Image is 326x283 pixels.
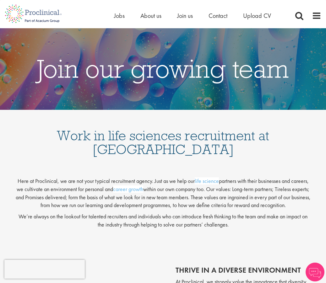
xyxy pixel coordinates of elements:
a: Contact [209,12,227,20]
a: About us [140,12,161,20]
h1: Work in life sciences recruitment at [GEOGRAPHIC_DATA] [15,116,311,156]
a: life science [195,177,219,184]
a: Jobs [114,12,125,20]
a: career growth [113,185,143,193]
p: Here at Proclinical, we are not your typical recruitment agency. Just as we help our partners wit... [15,172,311,209]
p: We’re always on the lookout for talented recruiters and individuals who can introduce fresh think... [15,212,311,228]
a: Join us [177,12,193,20]
iframe: reCAPTCHA [4,260,85,279]
img: Chatbot [306,263,324,281]
h2: thrive in a diverse environment [176,266,311,274]
a: Upload CV [243,12,271,20]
